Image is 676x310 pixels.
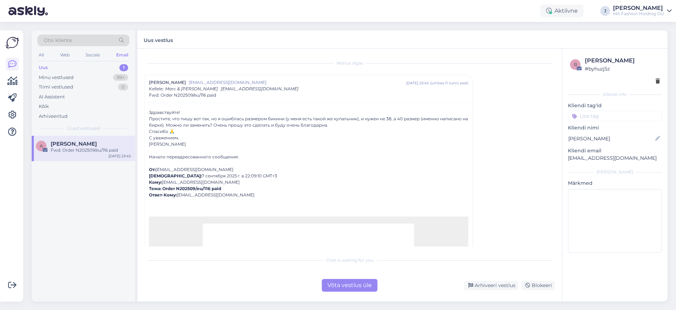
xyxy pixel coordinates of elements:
div: # byhuzj5z [585,65,660,73]
span: Marc & [PERSON_NAME] [165,86,218,91]
div: [PERSON_NAME] [149,141,468,147]
span: Antonina Gilts [51,141,97,147]
div: Arhiveeritud [39,113,68,120]
div: MA Fashion Holding OÜ [613,11,664,17]
div: ( umbes 11 tunni eest ) [430,80,468,86]
span: Fwd: Order N202509/eu/116 paid [149,92,216,98]
span: [EMAIL_ADDRESS][DOMAIN_NAME] [221,86,299,91]
div: [PERSON_NAME] [613,5,664,11]
div: AI Assistent [39,93,65,101]
div: Vestlus algas [144,60,555,66]
p: Märkmed [568,180,662,187]
b: От: [149,167,156,172]
input: Lisa nimi [568,135,654,142]
p: Kliendi nimi [568,124,662,132]
input: Lisa tag [568,111,662,121]
div: 99+ [113,74,128,81]
div: Простите, что пишу вот так, но я ошиблась размером бикини (у меня есть такой же купальник), и нуж... [149,116,468,128]
div: Kõik [39,103,49,110]
p: [EMAIL_ADDRESS][DOMAIN_NAME] [568,154,662,162]
div: Blokeeri [521,281,555,290]
div: [DATE] 23:45 [108,153,131,159]
div: Fwd: Order N202509/eu/116 paid [51,147,131,153]
b: Ответ-Кому: [149,192,177,197]
label: Uus vestlus [144,35,173,44]
div: Kliendi info [568,91,662,98]
div: [PERSON_NAME] [585,56,660,65]
div: Minu vestlused [39,74,74,81]
div: Web [59,50,71,60]
span: [EMAIL_ADDRESS][DOMAIN_NAME] [189,79,406,86]
div: Võta vestlus üle [322,279,377,292]
p: Kliendi tag'id [568,102,662,109]
img: Askly Logo [6,36,19,49]
span: Kellele : [149,86,164,91]
div: Aktiivne [540,5,583,17]
div: Arhiveeri vestlus [464,281,518,290]
b: Тема: [149,186,161,191]
div: С уважением, [149,135,468,141]
b: [DEMOGRAPHIC_DATA]: [149,173,202,178]
div: Tiimi vestlused [39,84,73,91]
b: Order N202509/eu/116 paid [162,186,221,191]
span: A [40,143,43,148]
div: [EMAIL_ADDRESS][DOMAIN_NAME] 7 сентября 2025 г. в 22:09:10 GMT+3 [EMAIL_ADDRESS][DOMAIN_NAME] [EM... [149,166,468,205]
div: All [37,50,45,60]
div: [DATE] 23:45 [406,80,429,86]
span: [PERSON_NAME] [149,79,186,86]
span: Uued vestlused [67,125,100,132]
div: 0 [118,84,128,91]
div: Socials [84,50,101,60]
div: Начало переадресованного сообщения: [149,147,468,166]
div: Chat is waiting for you [144,257,555,263]
span: Otsi kliente [44,37,72,44]
div: Спасибо 🙏 [149,128,468,135]
p: Kliendi email [568,147,662,154]
div: [PERSON_NAME] [568,169,662,175]
a: [PERSON_NAME]MA Fashion Holding OÜ [613,5,672,17]
div: Uus [39,64,48,71]
div: 1 [119,64,128,71]
b: Кому: [149,180,162,185]
div: Email [115,50,130,60]
div: J [600,6,610,16]
span: b [574,62,577,67]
